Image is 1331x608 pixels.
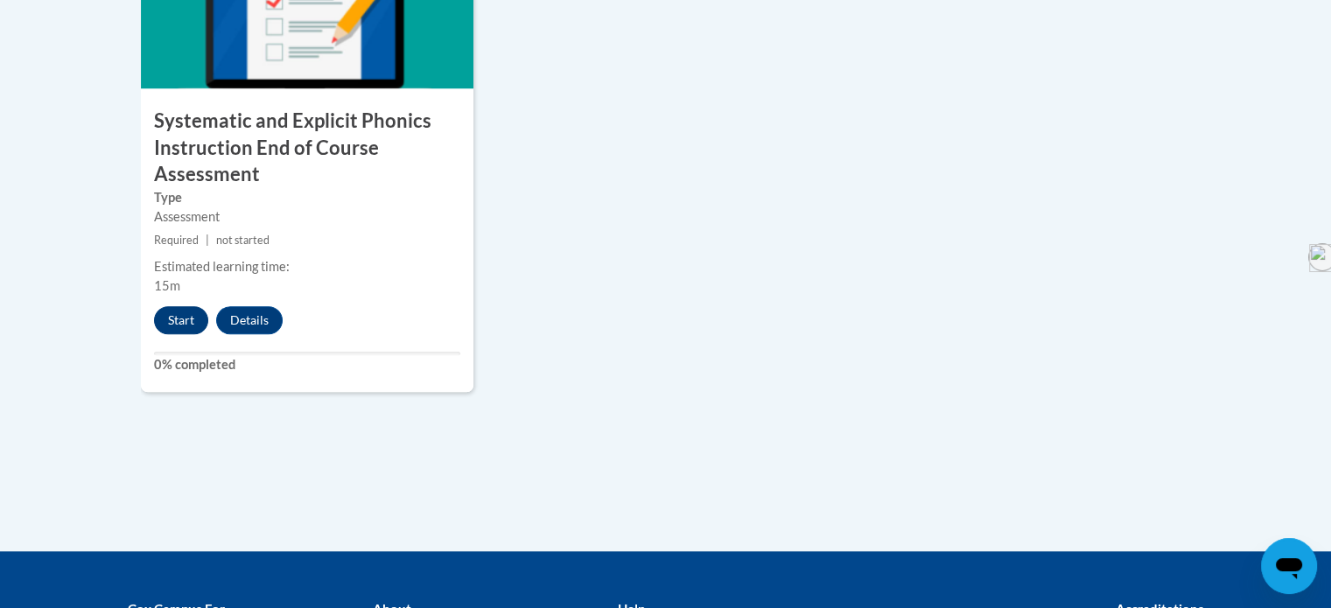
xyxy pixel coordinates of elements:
div: Estimated learning time: [154,257,460,276]
span: not started [216,234,270,247]
span: | [206,234,209,247]
button: Details [216,306,283,334]
span: Required [154,234,199,247]
label: Type [154,188,460,207]
div: Assessment [154,207,460,227]
h3: Systematic and Explicit Phonics Instruction End of Course Assessment [141,108,473,188]
button: Start [154,306,208,334]
label: 0% completed [154,355,460,374]
span: 15m [154,278,180,293]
